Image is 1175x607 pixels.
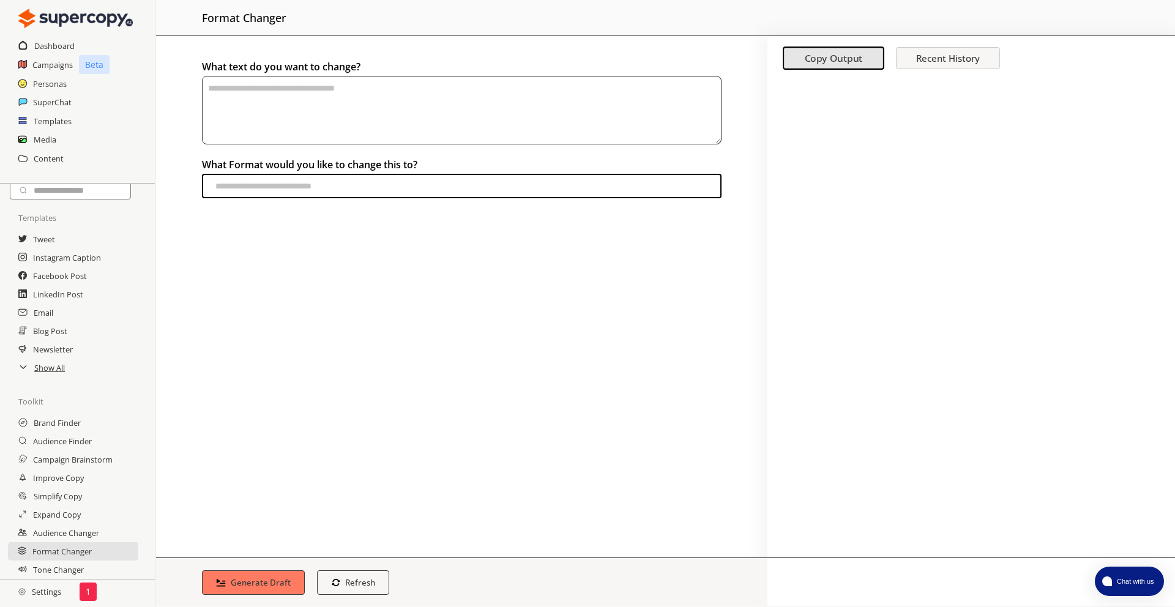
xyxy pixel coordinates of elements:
a: Dashboard [34,37,75,55]
a: Audience Changer [33,524,99,542]
a: SuperChat [33,93,72,111]
a: Facebook Post [33,267,87,285]
button: Generate Draft [202,570,305,595]
a: Audience Finder [33,432,92,450]
a: Personas [33,75,67,93]
a: Blog Post [33,322,67,340]
a: Format Changer [32,542,92,560]
button: Copy Output [783,47,884,70]
a: Expand Copy [33,505,81,524]
a: Content [34,149,64,168]
b: Recent History [916,52,980,64]
button: atlas-launcher [1095,567,1164,596]
a: Tone Changer [33,560,84,579]
button: Refresh [317,570,390,595]
a: Brand Finder [34,414,81,432]
a: Campaigns [32,56,73,74]
h2: What text do you want to change? [202,58,722,76]
a: LinkedIn Post [33,285,83,303]
p: 1 [86,587,91,597]
span: Chat with us [1112,576,1157,586]
h2: What Format would you like to change this to? [202,155,722,174]
a: Show All [34,359,65,377]
a: Templates [34,112,72,130]
img: Close [18,6,133,31]
button: Recent History [896,47,1000,69]
a: Media [34,130,56,149]
a: Campaign Brainstorm [33,450,113,469]
a: Instagram Caption [33,248,101,267]
p: Beta [79,55,110,74]
textarea: textarea-textarea [202,76,722,144]
a: Tweet [33,230,55,248]
h2: format changer [202,6,286,29]
a: Improve Copy [33,469,84,487]
b: Copy Output [805,52,863,65]
img: Close [18,588,26,595]
a: Simplify Copy [34,487,82,505]
b: Generate Draft [231,577,291,588]
a: Newsletter [33,340,73,359]
a: Email [34,303,53,322]
b: Refresh [345,577,375,588]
